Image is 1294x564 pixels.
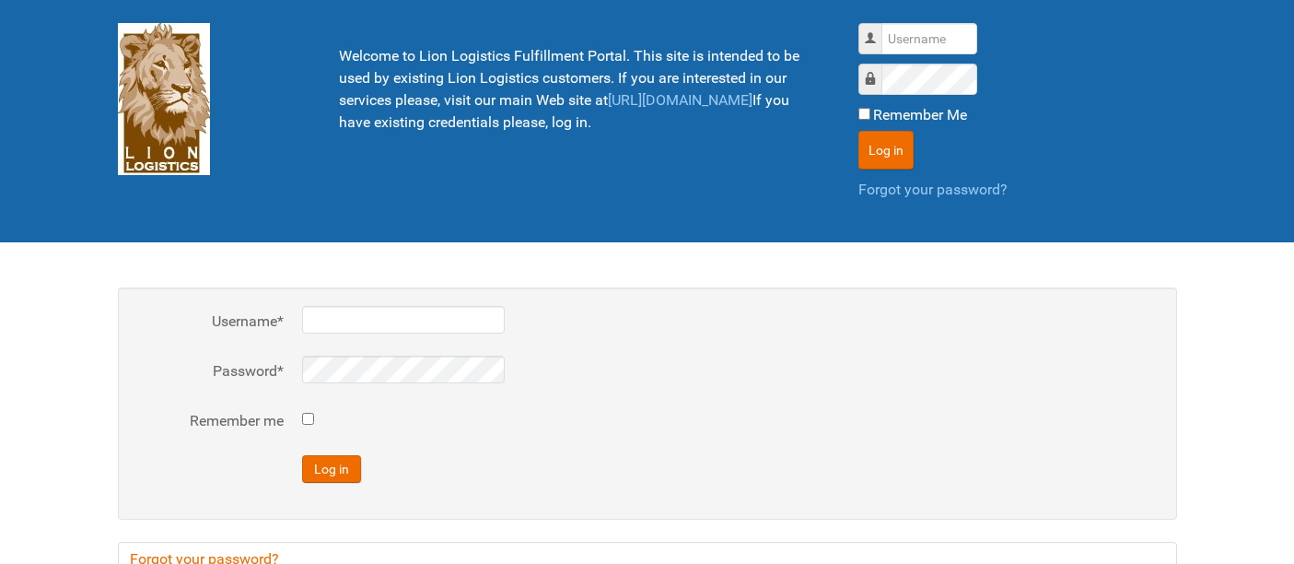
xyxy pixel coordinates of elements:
img: Lion Logistics [118,23,210,175]
a: Lion Logistics [118,89,210,107]
label: Remember me [136,410,284,432]
a: [URL][DOMAIN_NAME] [608,91,752,109]
label: Remember Me [873,104,967,126]
label: Username [136,311,284,333]
p: Welcome to Lion Logistics Fulfillment Portal. This site is intended to be used by existing Lion L... [339,45,812,134]
label: Password [136,360,284,382]
a: Forgot your password? [858,181,1008,198]
input: Username [881,23,977,54]
label: Password [877,69,878,70]
button: Log in [858,131,914,170]
button: Log in [302,455,361,483]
